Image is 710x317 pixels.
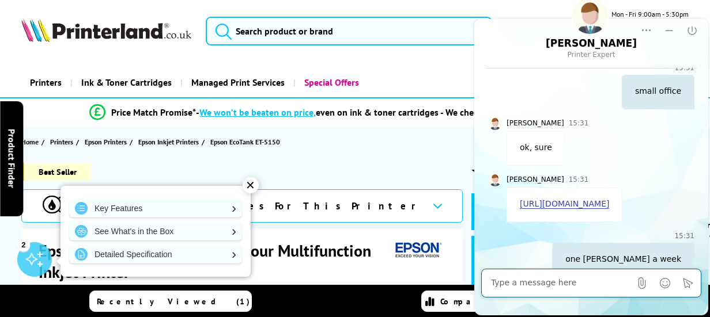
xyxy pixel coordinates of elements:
span: We won’t be beaten on price, [199,106,316,118]
div: ok, sure [34,131,93,166]
div: [PERSON_NAME] [73,37,164,50]
a: Epson EcoTank ET-5150 [210,136,283,148]
a: Home [21,136,41,148]
a: See What's in the Box [69,222,242,240]
li: modal_Promise [6,102,677,123]
span: Price Match Promise* [111,106,196,118]
span: C11CJ89401 [39,282,88,294]
div: small office [149,75,222,109]
button: End Chat [208,19,231,42]
a: Printerland Logo [21,18,191,44]
textarea: Message input field. Type your text here and use the Send button to send. [18,277,158,289]
input: Search product or brand [206,17,492,45]
button: Dropdown Menu [162,19,185,42]
span: 15:31 [96,116,116,130]
span: [PERSON_NAME] [34,118,92,128]
img: Printerland Logo [21,18,191,42]
span: Epson EcoTank ET-5150 [210,136,280,148]
a: Epson Inkjet Printers [138,136,202,148]
span: Product Finder [6,129,17,188]
div: 2 [17,238,30,251]
span: Printers [50,136,73,148]
span: Compare Products [440,296,580,307]
a: Detailed Specification [69,245,242,263]
span: Ink & Toner Cartridges [81,68,172,97]
span: Epson Printers [85,136,127,148]
span: Epson Inkjet Printers [138,136,199,148]
div: - even on ink & toner cartridges - We check our competitors every day! [196,106,592,118]
span: 15:31 [202,229,222,243]
a: Key Features [69,199,242,217]
div: one [PERSON_NAME] a week [80,243,222,277]
button: Minimize [185,19,208,42]
div: ✕ [243,177,259,193]
img: Epson [391,240,444,261]
span: View Cartridges For This Printer [106,200,423,212]
span: [PERSON_NAME] [34,174,92,185]
a: Printers [21,68,70,97]
span: | Print/Scan/Copy [90,282,158,294]
a: Recently Viewed (1) [89,291,252,312]
span: Best Seller [21,163,91,181]
a: Managed Print Services [180,68,293,97]
a: Printers [50,136,76,148]
h1: Epson EcoTank ET-5150 A4 Colour Multifunction Inkjet Printer [39,240,391,282]
a: Ink & Toner Cartridges [70,68,180,97]
span: Home [21,136,39,148]
button: Send File [159,273,180,293]
div: Printer Expert [95,51,142,59]
img: View Cartridges [43,196,100,213]
a: Compare Products [421,291,584,312]
a: Special Offers [293,68,368,97]
span: Recently Viewed (1) [97,296,250,307]
a: [URL][DOMAIN_NAME] [47,199,137,209]
span: 15:31 [96,173,116,186]
button: Emoji [182,273,203,293]
button: Click to send [205,273,226,293]
a: Epson Printers [85,136,130,148]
